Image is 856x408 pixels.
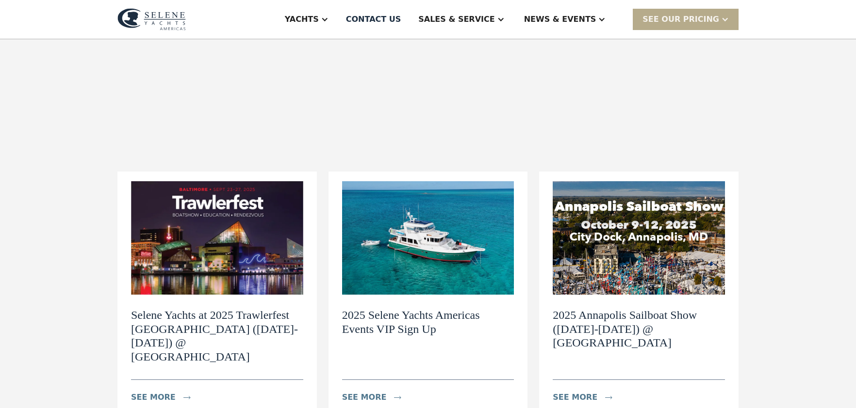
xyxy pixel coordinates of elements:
div: SEE Our Pricing [633,9,739,30]
img: icon [605,396,612,399]
div: Contact US [346,14,401,25]
img: logo [117,8,186,31]
div: Sales & Service [418,14,494,25]
div: SEE Our Pricing [642,14,719,25]
h2: Selene Yachts at 2025 Trawlerfest [GEOGRAPHIC_DATA] ([DATE]-[DATE]) @ [GEOGRAPHIC_DATA] [131,308,303,364]
div: Yachts [285,14,319,25]
div: News & EVENTS [524,14,596,25]
div: see more [553,392,597,403]
h2: 2025 Selene Yachts Americas Events VIP Sign Up [342,308,514,336]
h2: 2025 Annapolis Sailboat Show ([DATE]-[DATE]) @ [GEOGRAPHIC_DATA] [553,308,725,350]
img: icon [183,396,191,399]
img: icon [394,396,401,399]
div: see more [342,392,387,403]
div: see more [131,392,176,403]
